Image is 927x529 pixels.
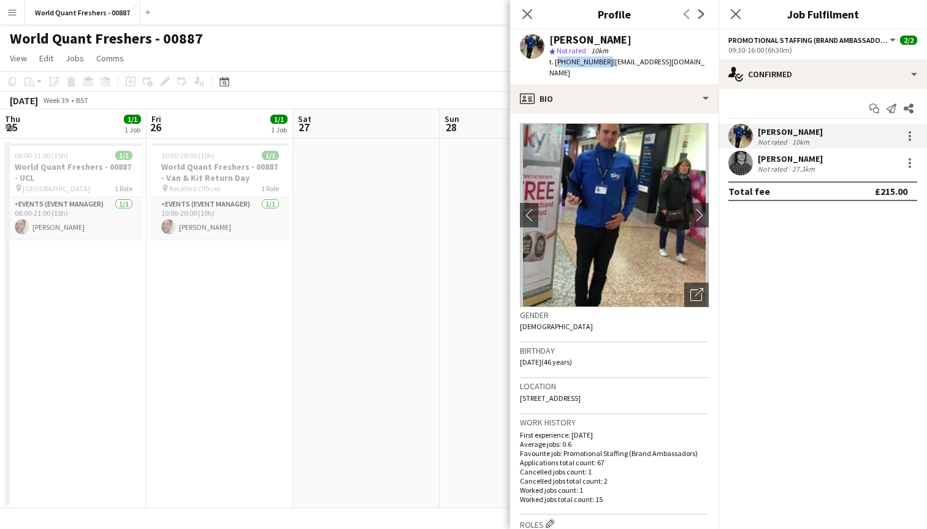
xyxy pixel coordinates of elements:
[3,120,20,134] span: 25
[719,59,927,89] div: Confirmed
[5,50,32,66] a: View
[900,36,917,45] span: 2/2
[124,115,141,124] span: 1/1
[271,125,287,134] div: 1 Job
[557,46,586,55] span: Not rated
[520,440,709,449] p: Average jobs: 0.6
[96,53,124,64] span: Comms
[76,96,88,105] div: BST
[5,197,142,239] app-card-role: Events (Event Manager)1/106:00-21:00 (15h)[PERSON_NAME]
[10,94,38,107] div: [DATE]
[549,57,704,77] span: | [EMAIL_ADDRESS][DOMAIN_NAME]
[520,381,709,392] h3: Location
[728,45,917,55] div: 09:30-16:00 (6h30m)
[728,36,898,45] button: Promotional Staffing (Brand Ambassadors)
[66,53,84,64] span: Jobs
[115,184,132,193] span: 1 Role
[549,57,613,66] span: t. [PHONE_NUMBER]
[728,36,888,45] span: Promotional Staffing (Brand Ambassadors)
[5,143,142,239] app-job-card: 06:00-21:00 (15h)1/1World Quant Freshers - 00887 - UCL [GEOGRAPHIC_DATA]1 RoleEvents (Event Manag...
[510,6,719,22] h3: Profile
[151,143,289,239] app-job-card: 10:00-20:00 (10h)1/1World Quant Freshers - 00887 - Van & Kit Return Day Beckford Offices1 RoleEve...
[151,113,161,124] span: Fri
[758,126,823,137] div: [PERSON_NAME]
[151,161,289,183] h3: World Quant Freshers - 00887 - Van & Kit Return Day
[719,6,927,22] h3: Job Fulfilment
[15,151,68,160] span: 06:00-21:00 (15h)
[790,164,817,173] div: 27.3km
[61,50,89,66] a: Jobs
[520,310,709,321] h3: Gender
[5,113,20,124] span: Thu
[161,151,215,160] span: 10:00-20:00 (10h)
[549,34,631,45] div: [PERSON_NAME]
[261,184,279,193] span: 1 Role
[520,394,581,403] span: [STREET_ADDRESS]
[150,120,161,134] span: 26
[790,137,812,147] div: 10km
[520,458,709,467] p: Applications total count: 67
[23,184,90,193] span: [GEOGRAPHIC_DATA]
[520,357,572,367] span: [DATE] (46 years)
[728,185,770,197] div: Total fee
[520,430,709,440] p: First experience: [DATE]
[589,46,611,55] span: 10km
[520,417,709,428] h3: Work history
[444,113,459,124] span: Sun
[758,164,790,173] div: Not rated
[443,120,459,134] span: 28
[34,50,58,66] a: Edit
[25,1,140,25] button: World Quant Freshers - 00887
[758,137,790,147] div: Not rated
[296,120,311,134] span: 27
[10,29,203,48] h1: World Quant Freshers - 00887
[39,53,53,64] span: Edit
[520,476,709,485] p: Cancelled jobs total count: 2
[40,96,71,105] span: Week 39
[520,123,709,307] img: Crew avatar or photo
[151,197,289,239] app-card-role: Events (Event Manager)1/110:00-20:00 (10h)[PERSON_NAME]
[124,125,140,134] div: 1 Job
[520,495,709,504] p: Worked jobs total count: 15
[298,113,311,124] span: Sat
[520,485,709,495] p: Worked jobs count: 1
[520,467,709,476] p: Cancelled jobs count: 1
[262,151,279,160] span: 1/1
[875,185,907,197] div: £215.00
[758,153,823,164] div: [PERSON_NAME]
[520,449,709,458] p: Favourite job: Promotional Staffing (Brand Ambassadors)
[510,84,719,113] div: Bio
[520,345,709,356] h3: Birthday
[520,322,593,331] span: [DEMOGRAPHIC_DATA]
[270,115,288,124] span: 1/1
[5,161,142,183] h3: World Quant Freshers - 00887 - UCL
[169,184,220,193] span: Beckford Offices
[115,151,132,160] span: 1/1
[684,283,709,307] div: Open photos pop-in
[10,53,27,64] span: View
[91,50,129,66] a: Comms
